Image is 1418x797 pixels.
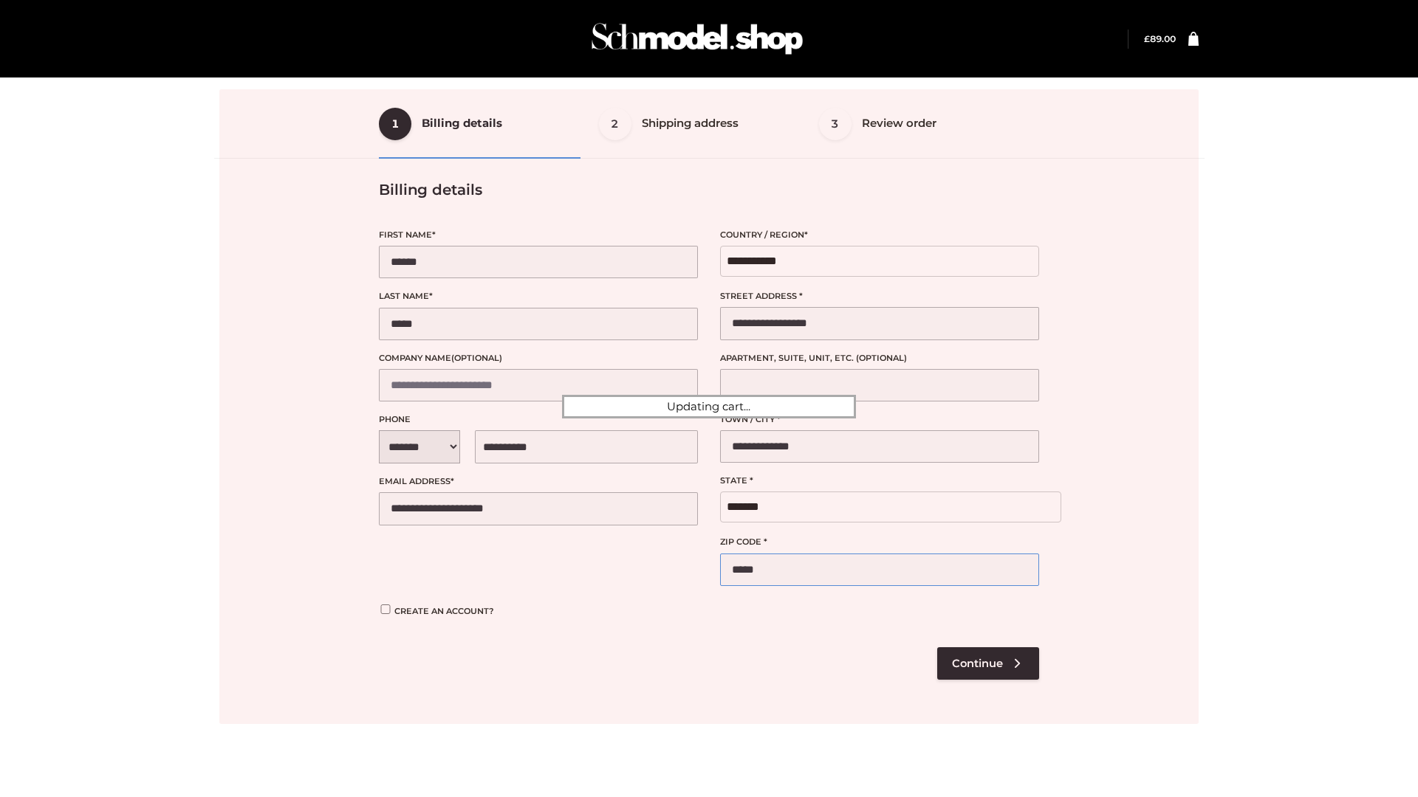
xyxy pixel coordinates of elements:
div: Updating cart... [562,395,856,418]
a: £89.00 [1144,33,1176,44]
bdi: 89.00 [1144,33,1176,44]
img: Schmodel Admin 964 [586,10,808,68]
span: £ [1144,33,1150,44]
